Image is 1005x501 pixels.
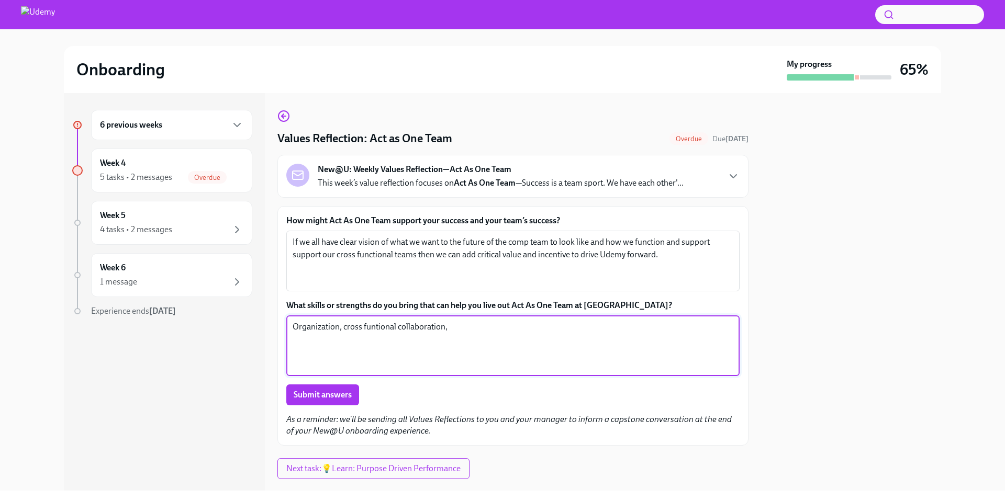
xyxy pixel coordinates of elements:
[91,110,252,140] div: 6 previous weeks
[72,201,252,245] a: Week 54 tasks • 2 messages
[100,119,162,131] h6: 6 previous weeks
[100,210,126,221] h6: Week 5
[712,134,749,143] span: Due
[100,262,126,274] h6: Week 6
[318,177,684,189] p: This week’s value reflection focuses on —Success is a team sport. We have each other'...
[900,60,929,79] h3: 65%
[286,414,732,436] em: As a reminder: we'll be sending all Values Reflections to you and your manager to inform a capsto...
[294,390,352,400] span: Submit answers
[725,134,749,143] strong: [DATE]
[76,59,165,80] h2: Onboarding
[100,157,126,169] h6: Week 4
[286,463,461,474] span: Next task : 💡Learn: Purpose Driven Performance
[277,458,470,479] button: Next task:💡Learn: Purpose Driven Performance
[188,174,227,181] span: Overdue
[277,131,452,146] h4: Values Reflection: Act as One Team
[293,236,733,286] textarea: If we all have clear vision of what we want to the future of the comp team to look like and how w...
[293,321,733,371] textarea: Organization, cross funtional collaboration,
[100,172,172,183] div: 5 tasks • 2 messages
[318,164,511,175] strong: New@U: Weekly Values Reflection—Act As One Team
[669,135,708,143] span: Overdue
[286,300,740,311] label: What skills or strengths do you bring that can help you live out Act As One Team at [GEOGRAPHIC_D...
[286,384,359,405] button: Submit answers
[149,306,176,316] strong: [DATE]
[454,178,516,188] strong: Act As One Team
[286,215,740,226] label: How might Act As One Team support your success and your team’s success?
[787,59,832,70] strong: My progress
[100,224,172,235] div: 4 tasks • 2 messages
[100,276,137,288] div: 1 message
[21,6,55,23] img: Udemy
[91,306,176,316] span: Experience ends
[712,134,749,144] span: September 16th, 2025 11:00
[72,149,252,192] a: Week 45 tasks • 2 messagesOverdue
[72,253,252,297] a: Week 61 message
